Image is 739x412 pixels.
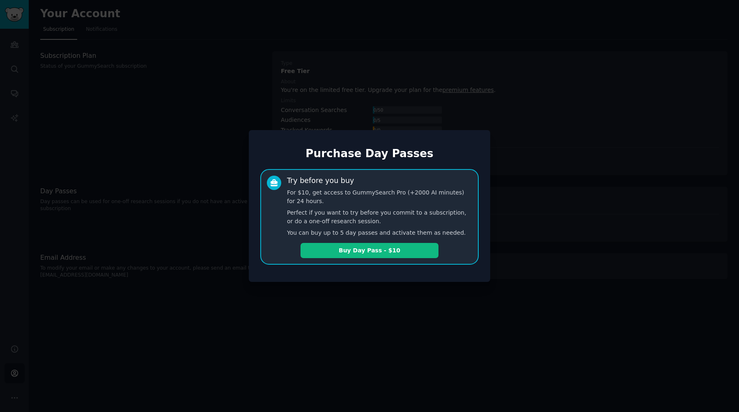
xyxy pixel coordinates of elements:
[301,243,438,258] button: Buy Day Pass - $10
[287,176,354,186] div: Try before you buy
[287,188,472,206] p: For $10, get access to GummySearch Pro (+2000 AI minutes) for 24 hours.
[287,208,472,226] p: Perfect if you want to try before you commit to a subscription, or do a one-off research session.
[287,229,472,237] p: You can buy up to 5 day passes and activate them as needed.
[260,147,479,160] h1: Purchase Day Passes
